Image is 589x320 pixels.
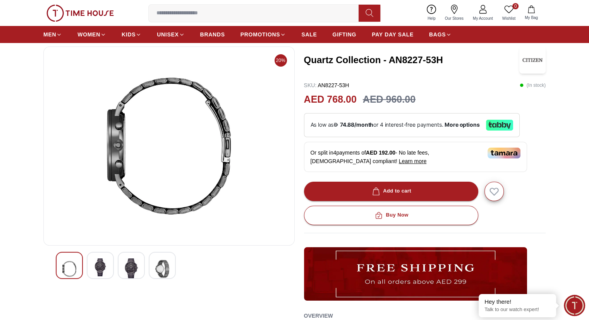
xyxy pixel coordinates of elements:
div: Chat Widget [564,295,585,316]
p: AN8227-53H [304,81,349,89]
span: 0 [512,3,519,9]
a: Our Stores [440,3,468,23]
span: My Account [470,15,496,21]
a: BAGS [429,28,452,41]
span: Learn more [399,158,427,164]
img: Quartz Collection - AN8227-53H [62,258,76,279]
span: BAGS [429,31,446,38]
img: Quartz Collection - AN8227-53H [50,53,288,239]
span: WOMEN [77,31,100,38]
img: Quartz Collection - AN8227-53H [93,258,107,276]
div: Hey there! [484,298,550,306]
p: Talk to our watch expert! [484,306,550,313]
span: Our Stores [442,15,467,21]
span: AED 192.00 [366,150,395,156]
p: ( In stock ) [520,81,546,89]
img: ... [46,5,114,22]
button: Add to cart [304,182,478,201]
a: GIFTING [332,28,356,41]
span: MEN [43,31,56,38]
img: ... [304,247,527,301]
h3: Quartz Collection - AN8227-53H [304,54,519,66]
img: Quartz Collection - AN8227-53H [519,46,546,74]
span: KIDS [122,31,136,38]
img: Tamara [488,148,520,158]
a: SALE [301,28,317,41]
span: My Bag [522,15,541,21]
span: BRANDS [200,31,225,38]
div: Buy Now [373,211,408,220]
span: SALE [301,31,317,38]
h2: AED 768.00 [304,92,357,107]
img: Quartz Collection - AN8227-53H [155,258,169,279]
a: BRANDS [200,28,225,41]
button: My Bag [520,4,543,22]
a: PROMOTIONS [240,28,286,41]
a: 0Wishlist [498,3,520,23]
a: WOMEN [77,28,106,41]
h3: AED 960.00 [363,92,416,107]
span: UNISEX [157,31,179,38]
span: PROMOTIONS [240,31,280,38]
div: Or split in 4 payments of - No late fees, [DEMOGRAPHIC_DATA] compliant! [304,142,527,172]
a: KIDS [122,28,141,41]
span: PAY DAY SALE [372,31,414,38]
a: PAY DAY SALE [372,28,414,41]
span: 20% [275,54,287,67]
span: GIFTING [332,31,356,38]
a: UNISEX [157,28,184,41]
button: Buy Now [304,206,478,225]
div: Add to cart [371,187,411,196]
a: MEN [43,28,62,41]
span: Wishlist [499,15,519,21]
img: Quartz Collection - AN8227-53H [124,258,138,279]
span: Help [424,15,439,21]
a: Help [423,3,440,23]
span: SKU : [304,82,317,88]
